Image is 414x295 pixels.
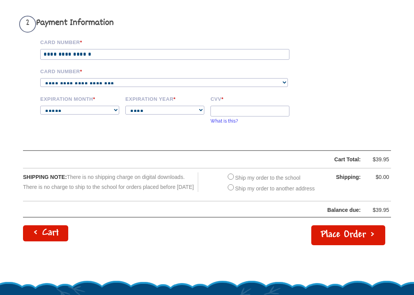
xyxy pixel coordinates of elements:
div: Shipping: [322,173,361,182]
span: 2 [19,16,36,33]
label: CVV [210,95,290,102]
a: What is this? [210,119,238,124]
label: Expiration Month [40,95,120,102]
div: $39.95 [366,206,389,215]
div: $0.00 [366,173,389,182]
div: Balance due: [23,206,361,215]
div: There is no shipping charge on digital downloads. There is no charge to ship to the school for or... [23,173,198,192]
label: Expiration Year [125,95,205,102]
div: Cart Total: [43,155,361,165]
span: SHIPPING NOTE: [23,174,67,180]
div: $39.95 [366,155,389,165]
label: Card Number [40,39,301,46]
div: Ship my order to the school Ship my order to another address [226,173,315,193]
h3: Payment Information [19,16,301,33]
label: Card Number [40,68,301,75]
button: Place Order > [311,226,385,246]
a: < Cart [23,226,68,242]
